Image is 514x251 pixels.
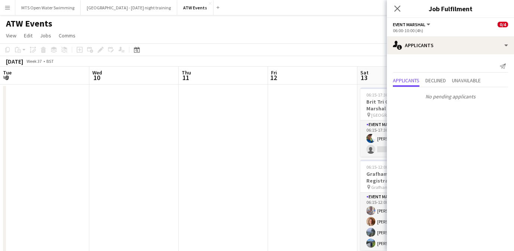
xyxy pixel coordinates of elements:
[91,73,102,82] span: 10
[393,22,425,27] span: Event Marshal
[393,78,419,83] span: Applicants
[81,0,177,15] button: [GEOGRAPHIC_DATA] - [DATE] night training
[25,58,43,64] span: Week 37
[21,31,36,40] a: Edit
[3,69,12,76] span: Tue
[387,4,514,13] h3: Job Fulfilment
[387,36,514,54] div: Applicants
[360,160,444,251] app-job-card: 06:15-12:00 (5h45m)4/4Grafham Standard Triathlon Registration Marshal £12.21 if over 21 per hour ...
[393,28,508,33] div: 06:00-10:00 (4h)
[452,78,481,83] span: Unavailable
[181,73,191,82] span: 11
[360,88,444,157] app-job-card: 06:15-17:30 (11h15m)1/2Brit Tri Grand Final Parking Marshal [GEOGRAPHIC_DATA]1 RoleEvent Marshal5...
[182,69,191,76] span: Thu
[366,92,407,98] span: 06:15-17:30 (11h15m)
[425,78,446,83] span: Declined
[6,18,52,29] h1: ATW Events
[359,73,369,82] span: 13
[177,0,213,15] button: ATW Events
[393,22,431,27] button: Event Marshal
[6,58,23,65] div: [DATE]
[40,32,51,39] span: Jobs
[92,69,102,76] span: Wed
[371,184,427,190] span: Grafham Multisport Festival (Pay includes free ATW race entry)
[360,120,444,157] app-card-role: Event Marshal5A1/206:15-17:30 (11h15m)[PERSON_NAME]
[360,193,444,251] app-card-role: Event Marshal4/406:15-12:00 (5h45m)[PERSON_NAME][PERSON_NAME][PERSON_NAME][PERSON_NAME]
[3,31,19,40] a: View
[360,69,369,76] span: Sat
[387,90,514,103] p: No pending applicants
[498,22,508,27] span: 0/4
[24,32,33,39] span: Edit
[37,31,54,40] a: Jobs
[59,32,76,39] span: Comms
[271,69,277,76] span: Fri
[46,58,54,64] div: BST
[2,73,12,82] span: 9
[360,98,444,112] h3: Brit Tri Grand Final Parking Marshal
[15,0,81,15] button: MTS Open Water Swimming
[270,73,277,82] span: 12
[371,112,412,118] span: [GEOGRAPHIC_DATA]
[6,32,16,39] span: View
[56,31,79,40] a: Comms
[366,164,405,170] span: 06:15-12:00 (5h45m)
[360,171,444,184] h3: Grafham Standard Triathlon Registration Marshal £12.21 if over 21 per hour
